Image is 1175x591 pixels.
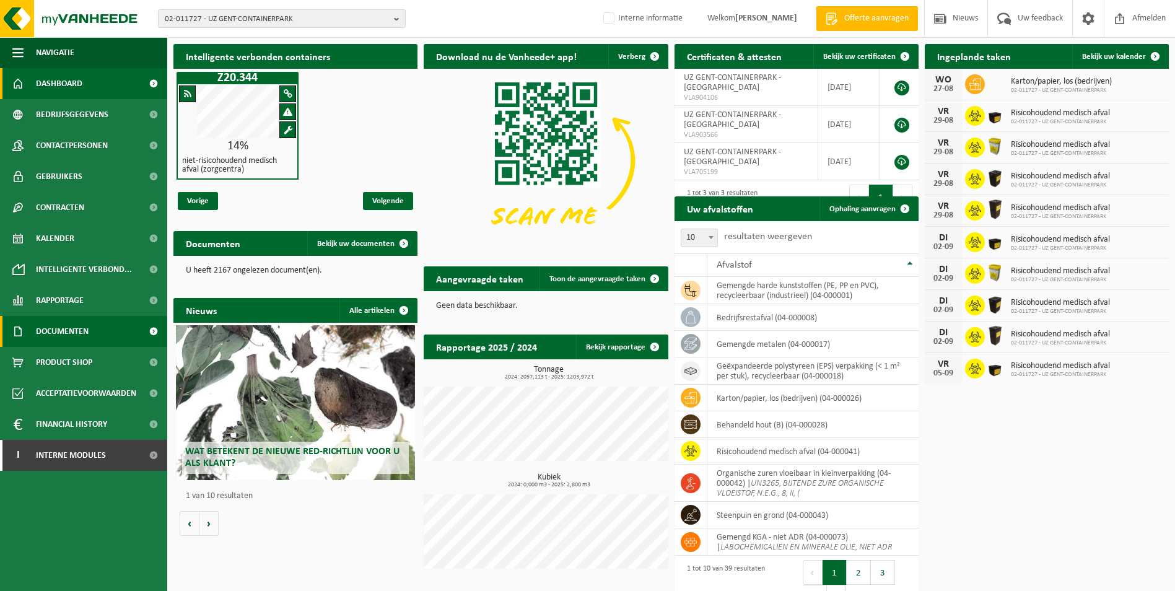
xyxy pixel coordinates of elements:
span: Bekijk uw kalender [1082,53,1146,61]
div: VR [931,359,956,369]
td: risicohoudend medisch afval (04-000041) [707,438,919,465]
div: VR [931,138,956,148]
img: LP-SB-00030-HPE-51 [985,357,1006,378]
span: Risicohoudend medisch afval [1011,298,1110,308]
h2: Ingeplande taken [925,44,1023,68]
h2: Nieuws [173,298,229,322]
span: Afvalstof [717,260,752,270]
div: WO [931,75,956,85]
i: UN3265, BIJTENDE ZURE ORGANISCHE VLOEISTOF, N.E.G., 8, II, ( [717,479,884,498]
div: 02-09 [931,274,956,283]
span: Ophaling aanvragen [829,205,896,213]
span: VLA904106 [684,93,808,103]
p: 1 van 10 resultaten [186,492,411,501]
img: LP-SB-00060-HPE-51 [985,199,1006,220]
span: Intelligente verbond... [36,254,132,285]
span: Toon de aangevraagde taken [549,275,645,283]
h3: Tonnage [430,366,668,380]
span: 2024: 2057,113 t - 2025: 1203,972 t [430,374,668,380]
h2: Uw afvalstoffen [675,196,766,221]
span: I [12,440,24,471]
h2: Aangevraagde taken [424,266,536,291]
img: LP-SB-00045-CRB-21 [985,262,1006,283]
a: Ophaling aanvragen [819,196,917,221]
span: Offerte aanvragen [841,12,912,25]
div: 29-08 [931,116,956,125]
span: Karton/papier, los (bedrijven) [1011,77,1112,87]
div: 29-08 [931,180,956,188]
td: geëxpandeerde polystyreen (EPS) verpakking (< 1 m² per stuk), recycleerbaar (04-000018) [707,357,919,385]
h2: Certificaten & attesten [675,44,794,68]
div: 02-09 [931,338,956,346]
a: Wat betekent de nieuwe RED-richtlijn voor u als klant? [176,325,415,480]
button: Volgende [199,511,219,536]
span: Bedrijfsgegevens [36,99,108,130]
h2: Intelligente verbonden containers [173,44,417,68]
span: UZ GENT-CONTAINERPARK - [GEOGRAPHIC_DATA] [684,110,781,129]
button: 3 [871,560,895,585]
span: Risicohoudend medisch afval [1011,108,1110,118]
td: [DATE] [818,106,881,143]
span: Interne modules [36,440,106,471]
h2: Download nu de Vanheede+ app! [424,44,589,68]
span: Bekijk uw documenten [317,240,395,248]
h1: Z20.344 [180,72,295,84]
span: 02-011727 - UZ GENT-CONTAINERPARK [1011,182,1110,189]
td: [DATE] [818,143,881,180]
div: DI [931,296,956,306]
img: Download de VHEPlus App [424,69,668,252]
a: Toon de aangevraagde taken [539,266,667,291]
td: gemengd KGA - niet ADR (04-000073) | [707,528,919,556]
div: VR [931,107,956,116]
div: DI [931,265,956,274]
span: VLA903566 [684,130,808,140]
span: Documenten [36,316,89,347]
i: LABOCHEMICALIEN EN MINERALE OLIE, NIET ADR [720,543,892,552]
span: 10 [681,229,718,247]
span: 02-011727 - UZ GENT-CONTAINERPARK [1011,339,1110,347]
span: Navigatie [36,37,74,68]
td: gemengde harde kunststoffen (PE, PP en PVC), recycleerbaar (industrieel) (04-000001) [707,277,919,304]
span: UZ GENT-CONTAINERPARK - [GEOGRAPHIC_DATA] [684,73,781,92]
a: Alle artikelen [339,298,416,323]
label: resultaten weergeven [724,232,812,242]
h2: Rapportage 2025 / 2024 [424,335,549,359]
h2: Documenten [173,231,253,255]
div: 05-09 [931,369,956,378]
a: Bekijk uw documenten [307,231,416,256]
h4: niet-risicohoudend medisch afval (zorgcentra) [182,157,293,174]
span: Risicohoudend medisch afval [1011,330,1110,339]
span: Gebruikers [36,161,82,192]
span: 02-011727 - UZ GENT-CONTAINERPARK [165,10,389,28]
div: DI [931,328,956,338]
span: 02-011727 - UZ GENT-CONTAINERPARK [1011,213,1110,221]
img: LP-SB-00050-HPE-51 [985,294,1006,315]
span: Product Shop [36,347,92,378]
span: 2024: 0,000 m3 - 2025: 2,800 m3 [430,482,668,488]
span: Risicohoudend medisch afval [1011,235,1110,245]
div: 29-08 [931,211,956,220]
span: Risicohoudend medisch afval [1011,172,1110,182]
span: Acceptatievoorwaarden [36,378,136,409]
span: Bekijk uw certificaten [823,53,896,61]
span: Dashboard [36,68,82,99]
button: 02-011727 - UZ GENT-CONTAINERPARK [158,9,406,28]
td: steenpuin en grond (04-000043) [707,502,919,528]
span: Volgende [363,192,413,210]
span: Risicohoudend medisch afval [1011,266,1110,276]
img: LP-SB-00050-HPE-51 [985,167,1006,188]
img: LP-SB-00030-HPE-51 [985,230,1006,252]
span: 10 [681,229,717,247]
h3: Kubiek [430,473,668,488]
span: 02-011727 - UZ GENT-CONTAINERPARK [1011,308,1110,315]
div: DI [931,233,956,243]
span: Financial History [36,409,107,440]
span: Verberg [618,53,645,61]
span: Risicohoudend medisch afval [1011,140,1110,150]
span: Rapportage [36,285,84,316]
td: [DATE] [818,69,881,106]
span: 02-011727 - UZ GENT-CONTAINERPARK [1011,118,1110,126]
span: 02-011727 - UZ GENT-CONTAINERPARK [1011,371,1110,379]
span: Contracten [36,192,84,223]
button: Previous [803,560,823,585]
